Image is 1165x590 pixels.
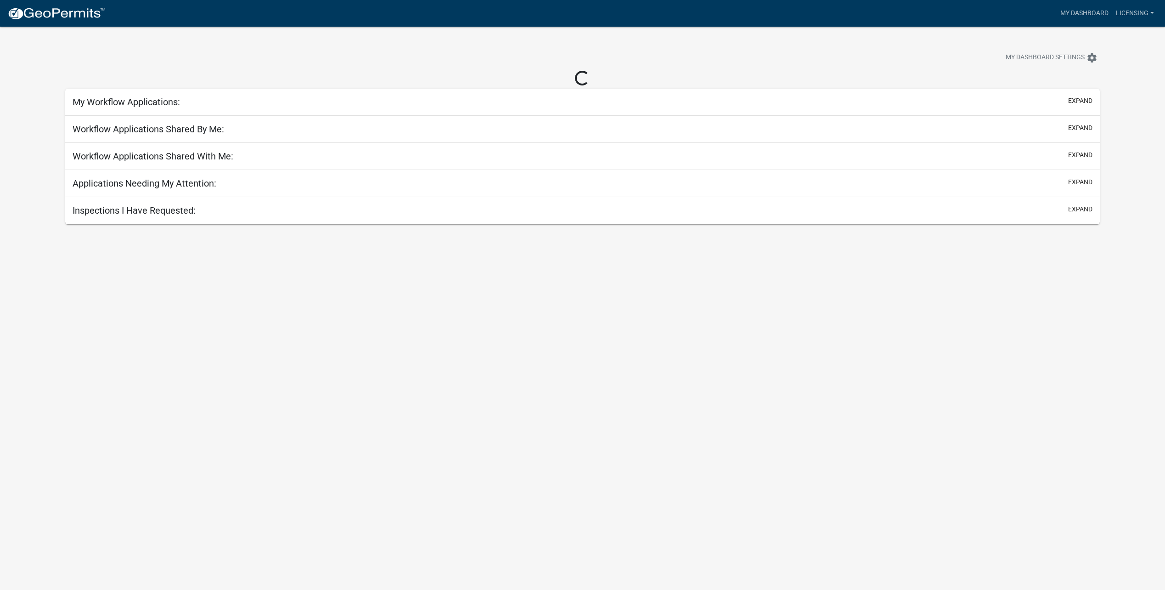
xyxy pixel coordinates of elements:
a: Licensing [1112,5,1158,22]
button: expand [1068,96,1092,106]
button: expand [1068,150,1092,160]
button: expand [1068,123,1092,133]
h5: Workflow Applications Shared With Me: [73,151,233,162]
h5: Workflow Applications Shared By Me: [73,124,224,135]
h5: My Workflow Applications: [73,96,180,108]
i: settings [1086,52,1097,63]
button: My Dashboard Settingssettings [998,49,1105,67]
button: expand [1068,177,1092,187]
span: My Dashboard Settings [1006,52,1085,63]
h5: Applications Needing My Attention: [73,178,216,189]
a: My Dashboard [1057,5,1112,22]
h5: Inspections I Have Requested: [73,205,196,216]
button: expand [1068,204,1092,214]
